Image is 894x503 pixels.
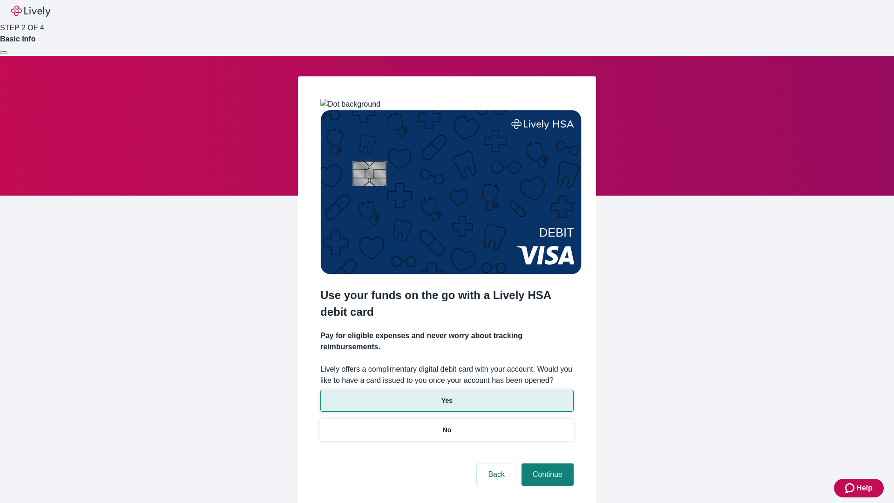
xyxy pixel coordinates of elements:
[320,110,582,274] img: Debit card
[443,425,452,435] p: No
[11,6,50,17] img: Lively
[441,396,453,406] p: Yes
[320,99,380,110] img: Dot background
[320,287,574,320] h2: Use your funds on the go with a Lively HSA debit card
[845,483,856,494] svg: Zendesk support icon
[320,419,574,441] button: No
[856,483,873,494] span: Help
[477,463,516,486] button: Back
[320,330,574,353] h4: Pay for eligible expenses and never worry about tracking reimbursements.
[834,479,884,497] button: Zendesk support iconHelp
[320,364,574,386] label: Lively offers a complimentary digital debit card with your account. Would you like to have a card...
[320,390,574,412] button: Yes
[521,463,574,486] button: Continue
